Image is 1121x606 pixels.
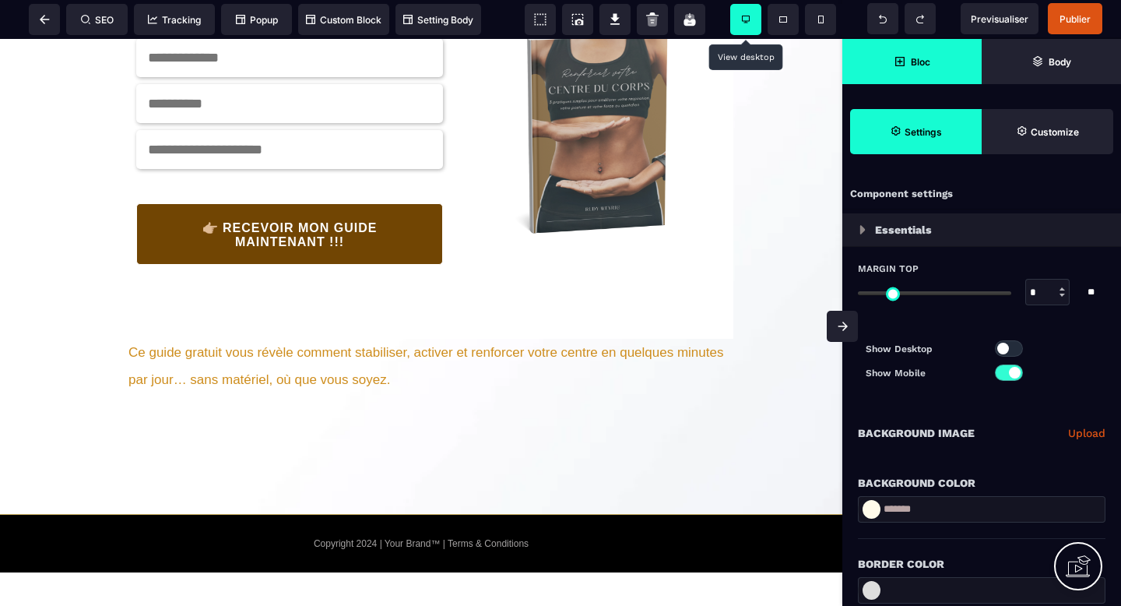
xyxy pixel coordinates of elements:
span: Screenshot [562,4,593,35]
a: Upload [1068,424,1105,442]
span: Margin Top [858,262,919,275]
div: Background Color [858,474,1105,492]
span: Custom Block [306,14,381,26]
span: Open Layer Manager [982,39,1121,84]
span: Setting Body [403,14,473,26]
img: loading [859,225,866,234]
strong: Bloc [911,56,930,68]
strong: Settings [905,126,942,138]
p: Background Image [858,424,975,442]
span: Open Blocks [842,39,982,84]
div: Component settings [842,179,1121,210]
p: Essentials [875,220,932,239]
button: 👉🏼 RECEVOIR MON GUIDE MAINTENANT !!! [136,164,443,226]
span: Popup [236,14,278,26]
p: Show Desktop [866,341,982,357]
div: Border Color [858,555,1105,573]
span: Previsualiser [971,13,1028,25]
span: Preview [961,3,1038,34]
span: Open Style Manager [982,109,1113,154]
p: Show Mobile [866,365,982,381]
strong: Customize [1031,126,1079,138]
span: Settings [850,109,982,154]
span: View components [525,4,556,35]
strong: Body [1049,56,1071,68]
span: Publier [1060,13,1091,25]
span: Tracking [148,14,201,26]
span: SEO [81,14,114,26]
